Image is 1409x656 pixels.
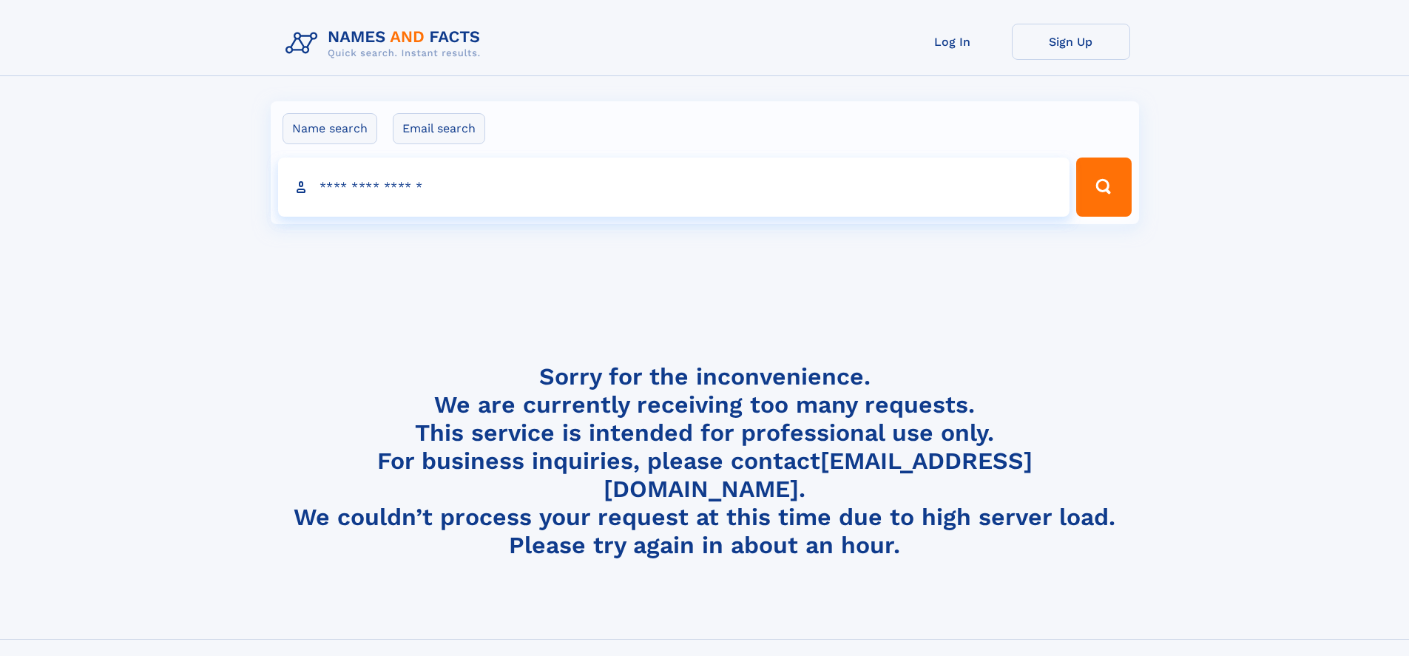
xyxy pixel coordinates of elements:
[1012,24,1130,60] a: Sign Up
[893,24,1012,60] a: Log In
[604,447,1033,503] a: [EMAIL_ADDRESS][DOMAIN_NAME]
[280,362,1130,560] h4: Sorry for the inconvenience. We are currently receiving too many requests. This service is intend...
[1076,158,1131,217] button: Search Button
[278,158,1070,217] input: search input
[283,113,377,144] label: Name search
[393,113,485,144] label: Email search
[280,24,493,64] img: Logo Names and Facts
